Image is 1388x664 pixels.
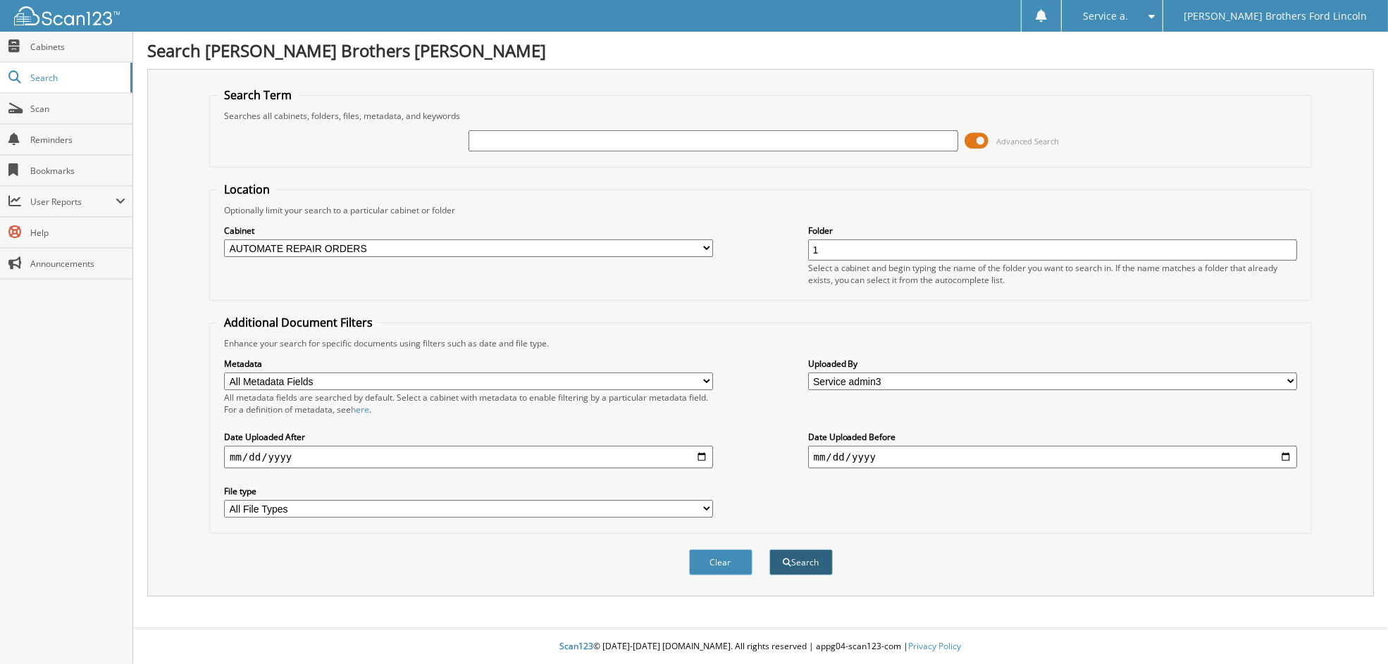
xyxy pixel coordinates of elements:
input: start [224,446,713,468]
div: Searches all cabinets, folders, files, metadata, and keywords [217,110,1304,122]
span: Search [30,72,123,84]
h1: Search [PERSON_NAME] Brothers [PERSON_NAME] [147,39,1374,62]
div: © [DATE]-[DATE] [DOMAIN_NAME]. All rights reserved | appg04-scan123-com | [133,629,1388,664]
label: Metadata [224,358,713,370]
span: Cabinets [30,41,125,53]
label: Cabinet [224,225,713,237]
div: Select a cabinet and begin typing the name of the folder you want to search in. If the name match... [808,262,1297,286]
label: Uploaded By [808,358,1297,370]
div: Optionally limit your search to a particular cabinet or folder [217,204,1304,216]
span: Service a. [1083,12,1128,20]
legend: Additional Document Filters [217,315,380,330]
legend: Search Term [217,87,299,103]
input: end [808,446,1297,468]
span: Advanced Search [997,136,1060,146]
button: Clear [689,549,752,575]
span: Bookmarks [30,165,125,177]
span: [PERSON_NAME] Brothers Ford Lincoln [1184,12,1367,20]
label: Date Uploaded After [224,431,713,443]
span: User Reports [30,196,116,208]
label: Folder [808,225,1297,237]
label: File type [224,485,713,497]
span: Scan123 [560,640,594,652]
button: Search [769,549,833,575]
img: scan123-logo-white.svg [14,6,120,25]
span: Reminders [30,134,125,146]
a: here [351,403,369,415]
span: Scan [30,103,125,115]
div: All metadata fields are searched by default. Select a cabinet with metadata to enable filtering b... [224,391,713,415]
label: Date Uploaded Before [808,431,1297,443]
a: Privacy Policy [909,640,962,652]
div: Enhance your search for specific documents using filters such as date and file type. [217,337,1304,349]
span: Help [30,227,125,239]
span: Announcements [30,258,125,270]
legend: Location [217,182,277,197]
iframe: Chat Widget [1318,596,1388,664]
